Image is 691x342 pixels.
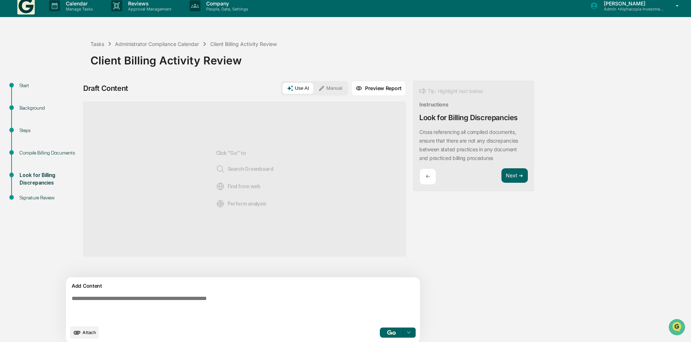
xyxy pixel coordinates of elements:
[90,48,687,67] div: Client Billing Activity Review
[283,83,313,94] button: Use AI
[216,182,225,191] img: Web
[380,328,403,338] button: Go
[7,6,16,14] button: back
[47,68,128,94] div: Looks like it finally worked. It's just taking a lot longer than usual.
[70,282,416,290] div: Add Content
[122,0,175,7] p: Reviews
[200,7,252,12] p: People, Data, Settings
[419,129,518,161] p: Cross referencing all compiled documents, ensure that there are not any discrepancies between sta...
[90,41,104,47] div: Tasks
[61,186,63,192] span: •
[70,326,99,339] button: upload document
[216,165,274,173] span: Search Greenboard
[65,186,96,192] span: 3 minutes ago
[115,41,199,47] div: Administrator Compliance Calendar
[27,117,122,152] p: Hi [PERSON_NAME]! Thanks for reaching out. I'm glad it worked but apologies it took longer than n...
[351,81,406,96] button: Preview Report
[101,99,132,105] span: 4 minutes ago
[19,6,27,14] img: Go home
[210,41,277,47] div: Client Billing Activity Review
[200,0,252,7] p: Company
[60,7,97,12] p: Manage Tasks
[20,104,79,112] div: Background
[7,170,19,181] img: Jack Rasmussen
[20,127,79,134] div: Steps
[419,87,483,96] div: Tip: Highlight text below
[47,31,128,58] div: I'm trying to attach PDFs and it's not working. Do you know if this is a system wide issue?
[387,330,396,335] img: Go
[216,199,225,208] img: Analysis
[501,168,528,183] button: Next ➔
[27,162,122,179] p: Let me know if there's anything else I can help with!
[122,7,175,12] p: Approval Management
[23,186,59,192] span: [PERSON_NAME]
[425,173,430,180] p: ←
[14,149,20,155] img: 1746055101610-c473b297-6a78-478c-a979-82029cc54cd1
[419,101,449,107] div: Instructions
[82,330,96,335] span: Attach
[83,84,128,93] div: Draft Content
[314,83,347,94] button: Manual
[216,114,274,245] div: Click "Go" to
[216,165,225,173] img: Search
[216,199,266,208] span: Perform analysis
[419,113,518,122] div: Look for Billing Discrepancies
[20,194,79,202] div: Signature Review
[125,223,134,232] button: Send
[20,82,79,89] div: Start
[598,0,665,7] p: [PERSON_NAME]
[20,172,79,187] div: Look for Billing Discrepancies
[20,149,79,157] div: Compile Billing Documents
[7,142,19,154] img: Jack Rasmussen
[14,177,20,183] img: 1746055101610-c473b297-6a78-478c-a979-82029cc54cd1
[668,318,687,338] iframe: Open customer support
[598,7,665,12] p: Admin • Alphacopia Investments
[216,182,260,191] span: Find from web
[60,0,97,7] p: Calendar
